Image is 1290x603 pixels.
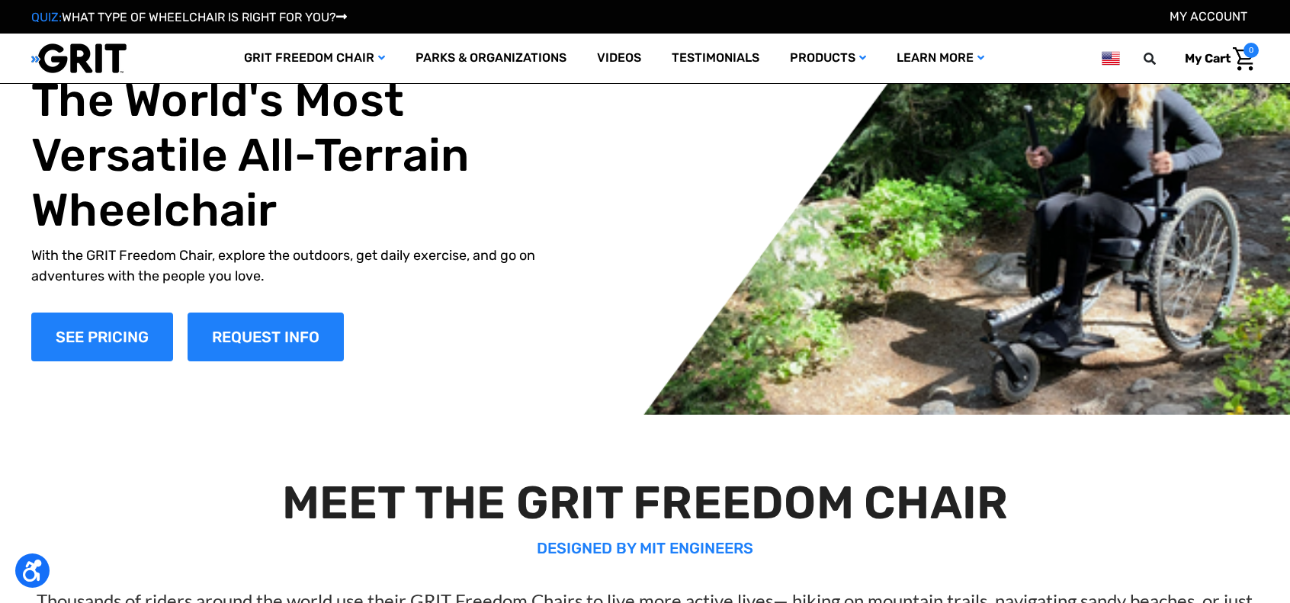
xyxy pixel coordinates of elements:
h2: MEET THE GRIT FREEDOM CHAIR [32,476,1257,531]
a: Cart with 0 items [1173,43,1259,75]
img: GRIT All-Terrain Wheelchair and Mobility Equipment [31,43,127,74]
span: QUIZ: [31,10,62,24]
img: us.png [1102,49,1120,68]
iframe: Tidio Chat [1082,505,1283,576]
p: With the GRIT Freedom Chair, explore the outdoors, get daily exercise, and go on adventures with ... [31,245,570,287]
a: Testimonials [656,34,775,83]
a: Account [1170,9,1247,24]
a: QUIZ:WHAT TYPE OF WHEELCHAIR IS RIGHT FOR YOU? [31,10,347,24]
a: GRIT Freedom Chair [229,34,400,83]
a: Products [775,34,881,83]
a: Learn More [881,34,1000,83]
a: Parks & Organizations [400,34,582,83]
img: Cart [1233,47,1255,71]
a: Slide number 1, Request Information [188,313,344,361]
a: Videos [582,34,656,83]
span: My Cart [1185,51,1231,66]
span: 0 [1243,43,1259,58]
p: DESIGNED BY MIT ENGINEERS [32,537,1257,560]
input: Search [1150,43,1173,75]
a: Shop Now [31,313,173,361]
h1: The World's Most Versatile All-Terrain Wheelchair [31,73,570,238]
